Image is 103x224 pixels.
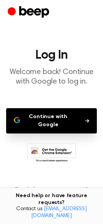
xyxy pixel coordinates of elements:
[6,68,97,87] p: Welcome back! Continue with Google to log in.
[6,108,97,133] button: Continue with Google
[6,49,97,61] h1: Log In
[6,185,97,206] p: Don’t have an account?
[8,5,51,20] a: Beep
[5,206,98,219] span: Contact us
[31,206,87,219] a: [EMAIL_ADDRESS][DOMAIN_NAME]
